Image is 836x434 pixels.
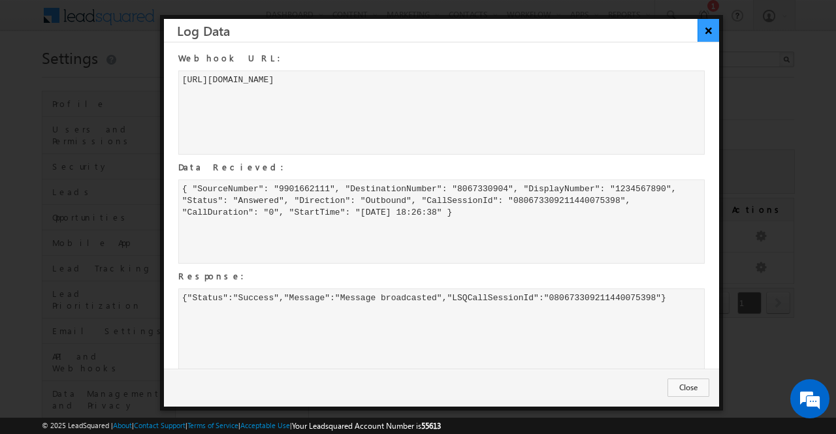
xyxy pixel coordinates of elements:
[22,69,55,85] img: d_60004797649_company_0_60004797649
[134,421,185,429] a: Contact Support
[17,121,238,328] textarea: Type your message and hit 'Enter'
[178,179,705,264] div: { "SourceNumber": "9901662111", "DestinationNumber": "8067330904", "DisplayNumber": "1234567890",...
[292,421,441,431] span: Your Leadsquared Account Number is
[178,288,705,373] div: {"Status":"Success","Message":"Message broadcasted","LSQCallSessionId":"080673309211440075398"}
[667,379,709,397] button: Close
[178,338,237,356] em: Start Chat
[698,19,719,42] button: ×
[178,70,705,155] div: [URL][DOMAIN_NAME]
[178,52,703,64] h4: Webhook URL:
[42,420,441,432] span: © 2025 LeadSquared | | | | |
[178,270,703,282] h4: Response:
[187,421,238,429] a: Terms of Service
[68,69,219,85] div: Chat with us now
[113,421,132,429] a: About
[177,19,719,42] h3: Log Data
[240,421,290,429] a: Acceptable Use
[214,7,246,38] div: Minimize live chat window
[421,421,441,431] span: 55613
[178,161,703,173] h4: Data Recieved:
